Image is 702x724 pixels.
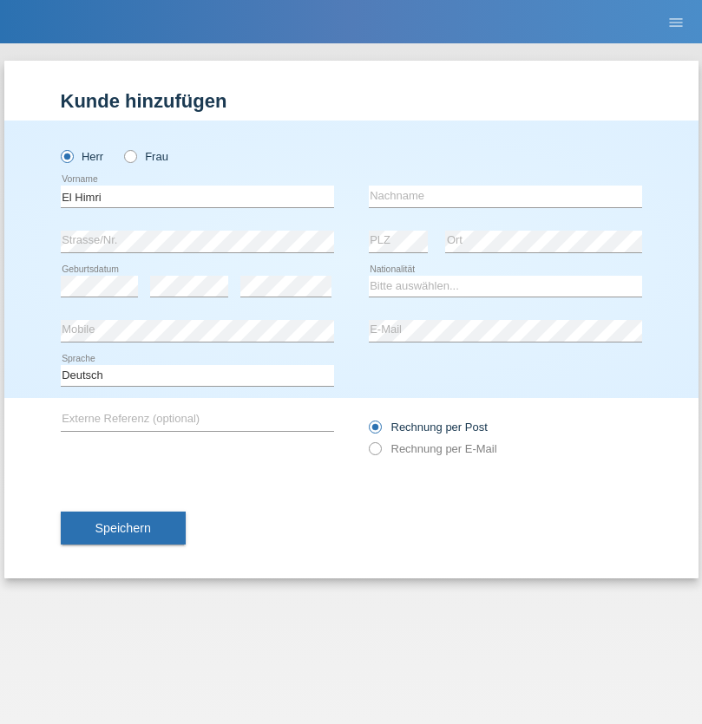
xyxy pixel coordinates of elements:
[659,16,693,27] a: menu
[61,150,72,161] input: Herr
[61,90,642,112] h1: Kunde hinzufügen
[369,442,497,455] label: Rechnung per E-Mail
[369,421,380,442] input: Rechnung per Post
[369,421,488,434] label: Rechnung per Post
[61,512,186,545] button: Speichern
[61,150,104,163] label: Herr
[124,150,168,163] label: Frau
[95,521,151,535] span: Speichern
[667,14,685,31] i: menu
[124,150,135,161] input: Frau
[369,442,380,464] input: Rechnung per E-Mail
